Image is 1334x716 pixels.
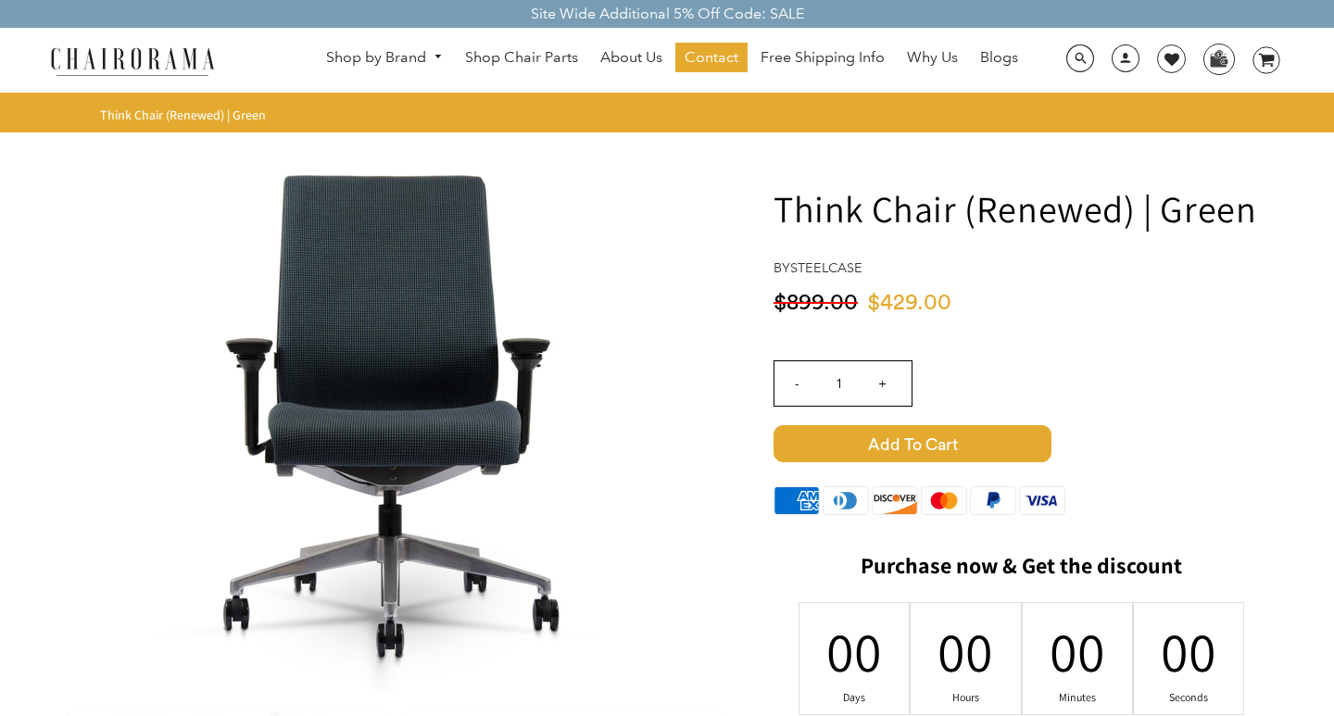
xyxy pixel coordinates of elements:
[317,44,452,72] a: Shop by Brand
[1177,690,1201,705] div: Seconds
[980,48,1018,68] span: Blogs
[907,48,958,68] span: Why Us
[774,425,1269,462] button: Add to Cart
[954,690,978,705] div: Hours
[1204,44,1233,72] img: WhatsApp_Image_2024-07-12_at_16.23.01.webp
[304,43,1040,77] nav: DesktopNavigation
[1177,615,1201,687] div: 00
[675,43,748,72] a: Contact
[100,107,272,123] nav: breadcrumbs
[971,43,1027,72] a: Blogs
[685,48,738,68] span: Contact
[1065,690,1089,705] div: Minutes
[774,260,1269,276] h4: by
[954,615,978,687] div: 00
[842,615,866,687] div: 00
[774,184,1269,232] h1: Think Chair (Renewed) | Green
[465,48,578,68] span: Shop Chair Parts
[456,43,587,72] a: Shop Chair Parts
[761,48,885,68] span: Free Shipping Info
[100,107,266,123] span: Think Chair (Renewed) | Green
[860,361,904,406] input: +
[842,690,866,705] div: Days
[40,44,225,77] img: chairorama
[751,43,894,72] a: Free Shipping Info
[774,361,819,406] input: -
[1065,615,1089,687] div: 00
[774,425,1051,462] span: Add to Cart
[774,552,1269,588] h2: Purchase now & Get the discount
[898,43,967,72] a: Why Us
[119,138,674,694] img: Think Chair (Renewed) | Green - chairorama
[591,43,672,72] a: About Us
[774,292,858,314] span: $899.00
[867,292,951,314] span: $429.00
[600,48,662,68] span: About Us
[790,259,862,276] a: Steelcase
